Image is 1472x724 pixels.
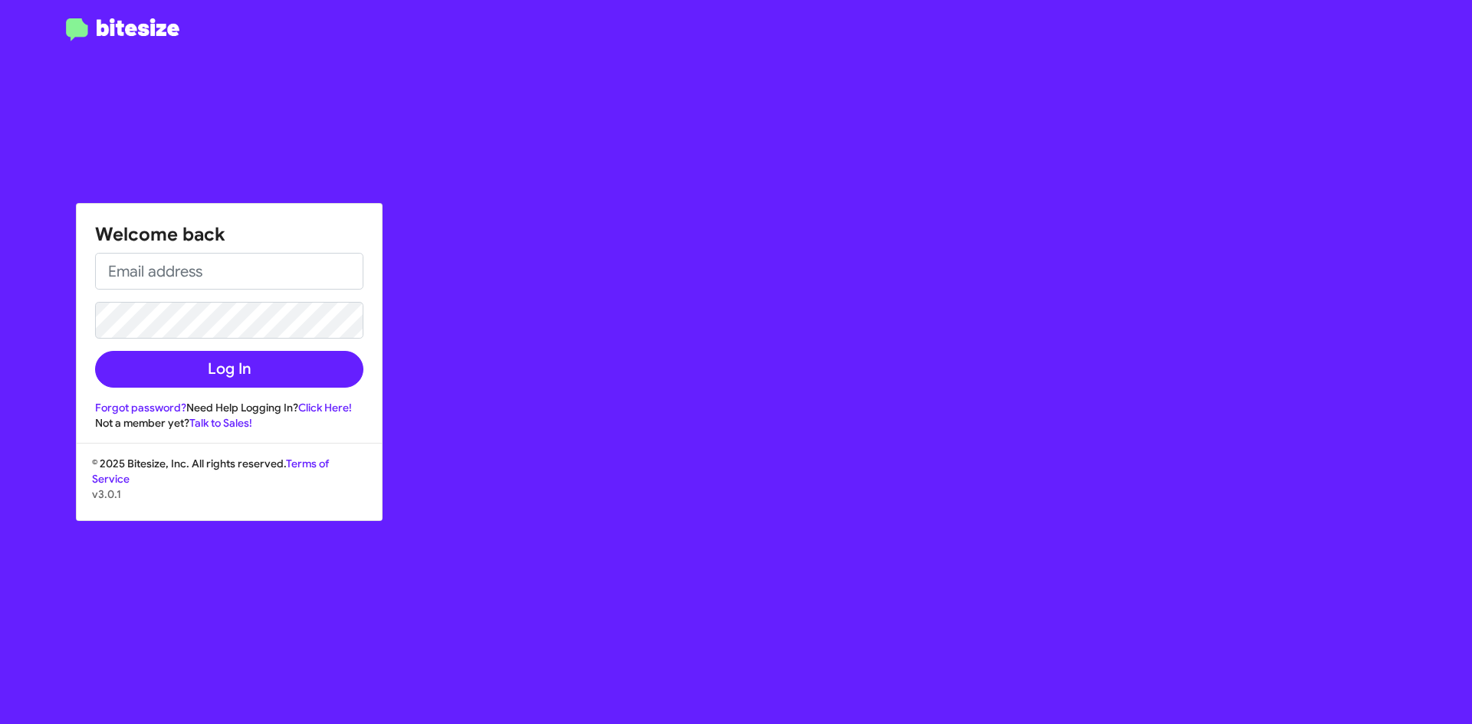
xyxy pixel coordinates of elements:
p: v3.0.1 [92,486,366,502]
div: © 2025 Bitesize, Inc. All rights reserved. [77,456,382,520]
div: Not a member yet? [95,415,363,431]
a: Forgot password? [95,401,186,414]
input: Email address [95,253,363,290]
h1: Welcome back [95,222,363,247]
div: Need Help Logging In? [95,400,363,415]
a: Talk to Sales! [189,416,252,430]
button: Log In [95,351,363,388]
a: Click Here! [298,401,352,414]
